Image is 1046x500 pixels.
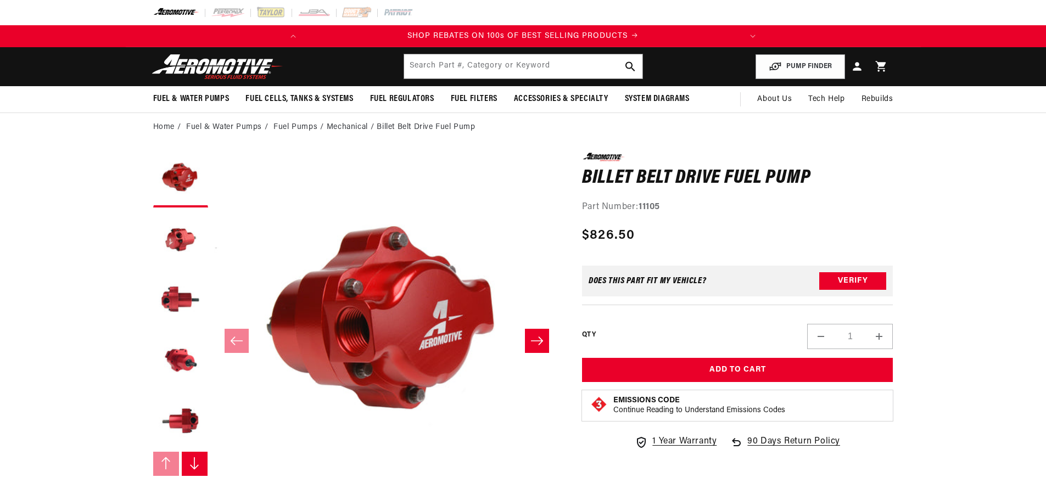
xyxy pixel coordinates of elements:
[862,93,893,105] span: Rebuilds
[582,170,893,187] h1: Billet Belt Drive Fuel Pump
[582,358,893,383] button: Add to Cart
[749,86,800,113] a: About Us
[618,54,642,78] button: search button
[126,25,921,47] slideshow-component: Translation missing: en.sections.announcements.announcement_bar
[153,93,230,105] span: Fuel & Water Pumps
[613,396,785,415] button: Emissions CodeContinue Reading to Understand Emissions Codes
[582,226,635,245] span: $826.50
[153,121,175,133] a: Home
[819,272,886,290] button: Verify
[370,93,434,105] span: Fuel Regulators
[225,329,249,353] button: Slide left
[582,330,596,340] label: QTY
[245,93,353,105] span: Fuel Cells, Tanks & Systems
[742,25,764,47] button: Translation missing: en.sections.announcements.next_announcement
[800,86,853,113] summary: Tech Help
[282,25,304,47] button: Translation missing: en.sections.announcements.previous_announcement
[377,121,475,133] li: Billet Belt Drive Fuel Pump
[153,452,180,476] button: Slide left
[153,153,208,207] button: Load image 1 in gallery view
[747,435,840,460] span: 90 Days Return Policy
[590,396,608,413] img: Emissions code
[153,334,208,389] button: Load image 4 in gallery view
[153,121,893,133] nav: breadcrumbs
[451,93,497,105] span: Fuel Filters
[237,86,361,112] summary: Fuel Cells, Tanks & Systems
[613,396,680,405] strong: Emissions Code
[304,30,742,42] div: 1 of 2
[853,86,902,113] summary: Rebuilds
[808,93,844,105] span: Tech Help
[404,54,642,78] input: Search by Part Number, Category or Keyword
[186,121,262,133] a: Fuel & Water Pumps
[506,86,617,112] summary: Accessories & Specialty
[617,86,698,112] summary: System Diagrams
[153,213,208,268] button: Load image 2 in gallery view
[525,329,549,353] button: Slide right
[273,121,317,133] a: Fuel Pumps
[153,394,208,449] button: Load image 5 in gallery view
[443,86,506,112] summary: Fuel Filters
[182,452,208,476] button: Slide right
[514,93,608,105] span: Accessories & Specialty
[149,54,286,80] img: Aeromotive
[153,273,208,328] button: Load image 3 in gallery view
[589,277,707,285] div: Does This part fit My vehicle?
[362,86,443,112] summary: Fuel Regulators
[613,406,785,415] p: Continue Reading to Understand Emissions Codes
[407,32,628,40] span: SHOP REBATES ON 100s OF BEST SELLING PRODUCTS
[639,203,660,211] strong: 11105
[730,435,840,460] a: 90 Days Return Policy
[327,121,377,133] li: Mechanical
[652,435,717,449] span: 1 Year Warranty
[582,200,893,215] div: Part Number:
[635,435,717,449] a: 1 Year Warranty
[625,93,690,105] span: System Diagrams
[304,30,742,42] a: SHOP REBATES ON 100s OF BEST SELLING PRODUCTS
[145,86,238,112] summary: Fuel & Water Pumps
[756,54,845,79] button: PUMP FINDER
[757,95,792,103] span: About Us
[304,30,742,42] div: Announcement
